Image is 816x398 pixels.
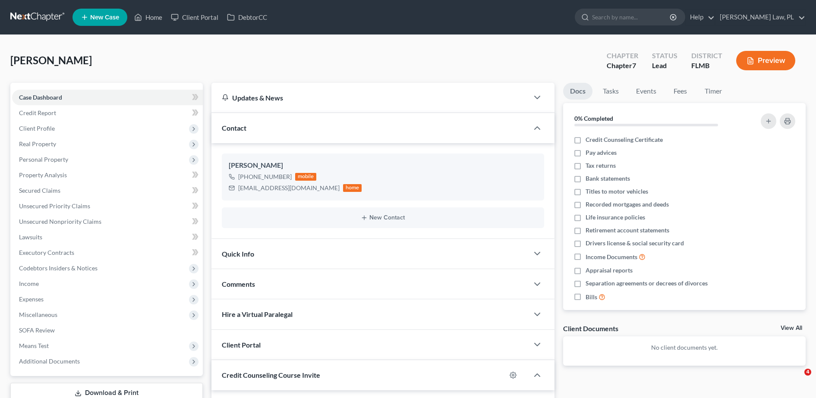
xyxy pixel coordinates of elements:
a: Credit Report [12,105,203,121]
span: Case Dashboard [19,94,62,101]
span: Client Portal [222,341,261,349]
span: Income Documents [586,253,637,261]
span: Personal Property [19,156,68,163]
span: Recorded mortgages and deeds [586,200,669,209]
div: [EMAIL_ADDRESS][DOMAIN_NAME] [238,184,340,192]
a: Lawsuits [12,229,203,245]
a: Executory Contracts [12,245,203,260]
a: SOFA Review [12,323,203,338]
span: Quick Info [222,250,254,258]
span: New Case [90,14,119,21]
a: Timer [698,83,729,100]
span: Lawsuits [19,233,42,241]
span: Credit Report [19,109,56,116]
span: Appraisal reports [586,266,633,275]
a: [PERSON_NAME] Law, PL [715,9,805,25]
span: Property Analysis [19,171,67,179]
span: Executory Contracts [19,249,74,256]
span: Tax returns [586,161,616,170]
a: DebtorCC [223,9,271,25]
div: District [691,51,722,61]
button: New Contact [229,214,537,221]
span: Expenses [19,295,44,303]
div: Chapter [607,61,638,71]
a: Tasks [596,83,626,100]
span: Titles to motor vehicles [586,187,648,196]
iframe: Intercom live chat [787,369,807,389]
a: Fees [667,83,694,100]
a: Events [629,83,663,100]
a: Case Dashboard [12,90,203,105]
span: Codebtors Insiders & Notices [19,264,98,272]
span: Retirement account statements [586,226,669,235]
div: Updates & News [222,93,518,102]
span: Separation agreements or decrees of divorces [586,279,708,288]
span: Income [19,280,39,287]
div: Lead [652,61,677,71]
a: Home [130,9,167,25]
div: home [343,184,362,192]
div: FLMB [691,61,722,71]
span: Drivers license & social security card [586,239,684,248]
div: mobile [295,173,317,181]
span: Unsecured Nonpriority Claims [19,218,101,225]
span: Contact [222,124,246,132]
a: View All [781,325,802,331]
span: SOFA Review [19,326,55,334]
a: Unsecured Nonpriority Claims [12,214,203,229]
span: [PERSON_NAME] [10,54,92,66]
span: Pay advices [586,148,617,157]
a: Help [686,9,715,25]
span: 7 [632,61,636,69]
span: Unsecured Priority Claims [19,202,90,210]
span: Life insurance policies [586,213,645,222]
a: Client Portal [167,9,223,25]
a: Unsecured Priority Claims [12,198,203,214]
input: Search by name... [592,9,671,25]
span: Client Profile [19,125,55,132]
span: Means Test [19,342,49,349]
div: Status [652,51,677,61]
span: Real Property [19,140,56,147]
span: Credit Counseling Course Invite [222,371,320,379]
span: Additional Documents [19,357,80,365]
button: Preview [736,51,795,70]
div: [PHONE_NUMBER] [238,172,292,181]
p: No client documents yet. [570,343,799,352]
span: Comments [222,280,255,288]
span: Bills [586,293,597,301]
a: Docs [563,83,592,100]
span: Secured Claims [19,187,60,194]
span: Bank statements [586,174,630,183]
div: Client Documents [563,324,618,333]
span: 4 [804,369,811,376]
div: [PERSON_NAME] [229,160,537,171]
strong: 0% Completed [574,115,613,122]
span: Miscellaneous [19,311,57,318]
a: Secured Claims [12,183,203,198]
div: Chapter [607,51,638,61]
span: Hire a Virtual Paralegal [222,310,293,318]
a: Property Analysis [12,167,203,183]
span: Credit Counseling Certificate [586,135,663,144]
